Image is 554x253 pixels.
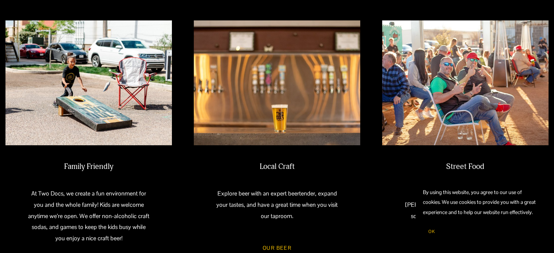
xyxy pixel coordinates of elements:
p: Enjoy our unique eats provided by [PERSON_NAME]’s best food trucks. Check our socials or the cale... [403,188,528,233]
button: OK [423,225,440,238]
span: OK [428,229,435,234]
img: A glass of beer with the logo of Two Docs Brewing Company, placed on a bar counter with a blurred... [194,20,360,146]
img: A girl playing cornhole outdoors on a sunny day, with parked cars and a building in the backgroun... [5,20,172,146]
h2: Street Food [403,162,528,172]
p: Explore beer with an expert beertender, expand your tastes, and have a great time when you visit ... [215,188,339,222]
img: People sitting and socializing outdoors at a festival or event in the late afternoon, with some p... [382,20,549,146]
h2: Local Craft [215,162,339,172]
p: By using this website, you agree to our use of cookies. We use cookies to provide you with a grea... [423,187,539,217]
section: Cookie banner [416,180,547,246]
p: At Two Docs, we create a fun environment for you and the whole family! Kids are welcome anytime w... [26,188,151,244]
h2: Family Friendly [26,162,151,172]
